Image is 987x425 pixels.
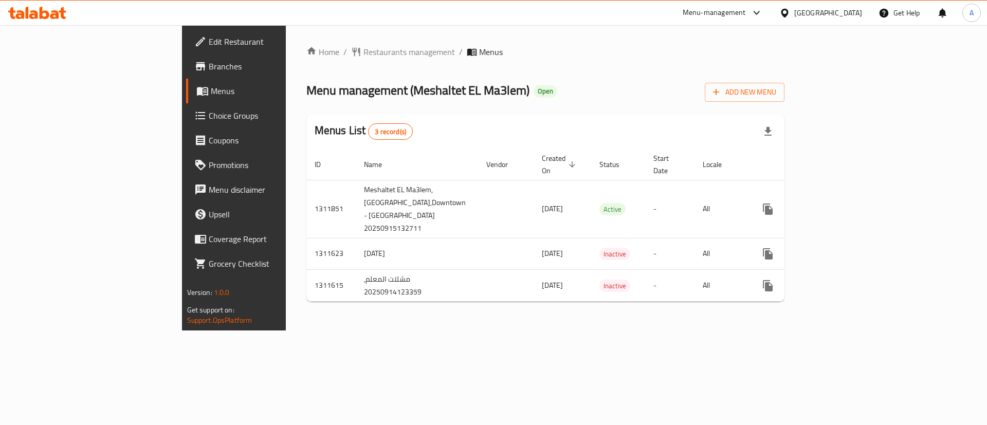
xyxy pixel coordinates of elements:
button: more [756,273,780,298]
span: Promotions [209,159,339,171]
a: Grocery Checklist [186,251,347,276]
span: Locale [703,158,735,171]
button: Change Status [780,273,805,298]
td: - [645,180,694,238]
a: Promotions [186,153,347,177]
span: Open [534,87,557,96]
span: Choice Groups [209,109,339,122]
div: Total records count [368,123,413,140]
span: Name [364,158,395,171]
td: Meshaltet EL Ma3lem, [GEOGRAPHIC_DATA],Downtown - [GEOGRAPHIC_DATA] 20250915132711 [356,180,478,238]
span: Inactive [599,248,630,260]
span: 3 record(s) [369,127,412,137]
a: Edit Restaurant [186,29,347,54]
span: Get support on: [187,303,234,317]
li: / [459,46,463,58]
h2: Menus List [315,123,413,140]
div: Menu-management [683,7,746,19]
button: Change Status [780,197,805,221]
span: Start Date [653,152,682,177]
div: [GEOGRAPHIC_DATA] [794,7,862,19]
span: Restaurants management [363,46,455,58]
td: مشلتت المعلم, 20250914123359 [356,269,478,302]
span: [DATE] [542,279,563,292]
div: Export file [756,119,780,144]
td: All [694,180,747,238]
td: All [694,238,747,269]
span: Branches [209,60,339,72]
a: Menus [186,79,347,103]
span: 1.0.0 [214,286,230,299]
a: Upsell [186,202,347,227]
nav: breadcrumb [306,46,785,58]
td: - [645,269,694,302]
div: Open [534,85,557,98]
span: Menu management ( Meshaltet EL Ma3lem ) [306,79,529,102]
span: Inactive [599,280,630,292]
a: Coverage Report [186,227,347,251]
table: enhanced table [306,149,863,302]
button: more [756,197,780,221]
span: A [970,7,974,19]
span: Coupons [209,134,339,146]
span: Created On [542,152,579,177]
span: Vendor [486,158,521,171]
span: Menus [479,46,503,58]
span: Add New Menu [713,86,776,99]
div: Active [599,203,626,215]
span: Coverage Report [209,233,339,245]
span: Status [599,158,633,171]
span: Menu disclaimer [209,183,339,196]
span: Upsell [209,208,339,220]
button: more [756,242,780,266]
span: Menus [211,85,339,97]
span: [DATE] [542,247,563,260]
td: - [645,238,694,269]
a: Choice Groups [186,103,347,128]
td: [DATE] [356,238,478,269]
td: All [694,269,747,302]
a: Menu disclaimer [186,177,347,202]
span: [DATE] [542,202,563,215]
span: Grocery Checklist [209,257,339,270]
th: Actions [747,149,863,180]
span: Active [599,204,626,215]
a: Support.OpsPlatform [187,313,252,327]
button: Add New Menu [705,83,784,102]
span: Edit Restaurant [209,35,339,48]
a: Branches [186,54,347,79]
button: Change Status [780,242,805,266]
a: Restaurants management [351,46,455,58]
span: Version: [187,286,212,299]
span: ID [315,158,334,171]
a: Coupons [186,128,347,153]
